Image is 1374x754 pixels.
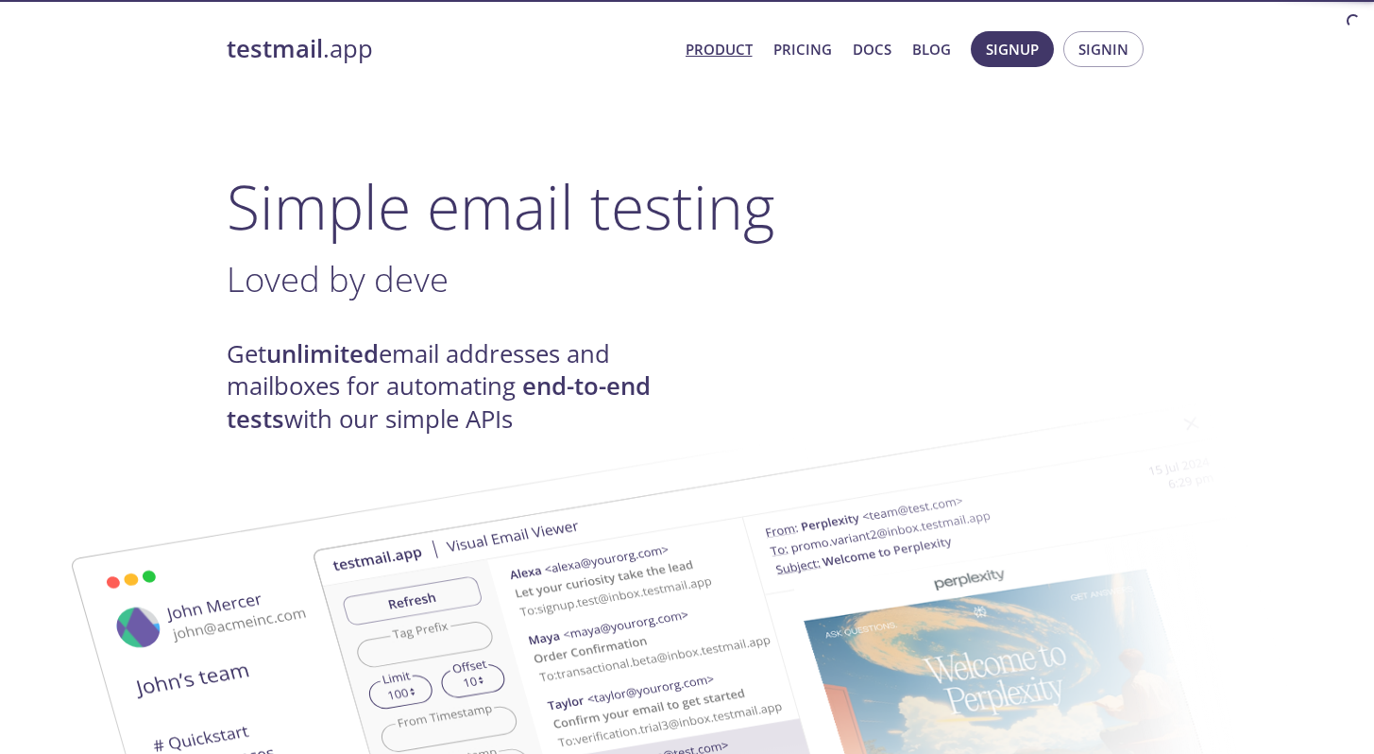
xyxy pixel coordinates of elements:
[227,32,323,65] strong: testmail
[227,170,1148,243] h1: Simple email testing
[986,37,1039,61] span: Signup
[1063,31,1144,67] button: Signin
[773,37,832,61] a: Pricing
[227,33,670,65] a: testmail.app
[686,37,753,61] a: Product
[971,31,1054,67] button: Signup
[227,255,449,302] span: Loved by deve
[227,338,687,436] h4: Get email addresses and mailboxes for automating with our simple APIs
[853,37,891,61] a: Docs
[1078,37,1128,61] span: Signin
[227,369,651,435] strong: end-to-end tests
[266,337,379,370] strong: unlimited
[912,37,951,61] a: Blog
